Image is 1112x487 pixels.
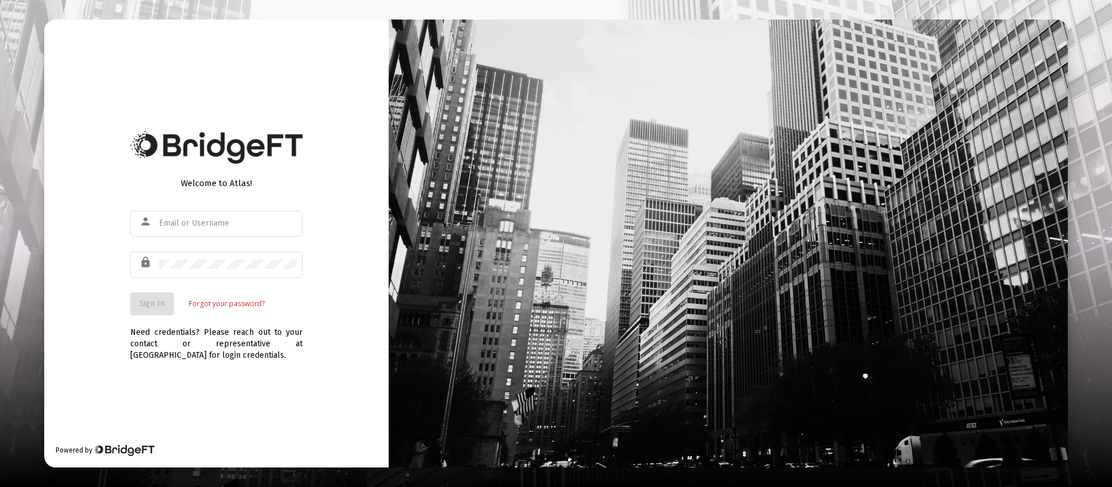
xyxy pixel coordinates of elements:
[189,298,265,310] a: Forgot your password?
[94,445,154,456] img: Bridge Financial Technology Logo
[130,292,174,315] button: Sign In
[130,131,303,164] img: Bridge Financial Technology Logo
[140,215,153,229] mat-icon: person
[140,256,153,269] mat-icon: lock
[56,445,154,456] div: Powered by
[130,177,303,189] div: Welcome to Atlas!
[159,219,297,228] input: Email or Username
[140,299,165,308] span: Sign In
[130,315,303,361] div: Need credentials? Please reach out to your contact or representative at [GEOGRAPHIC_DATA] for log...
